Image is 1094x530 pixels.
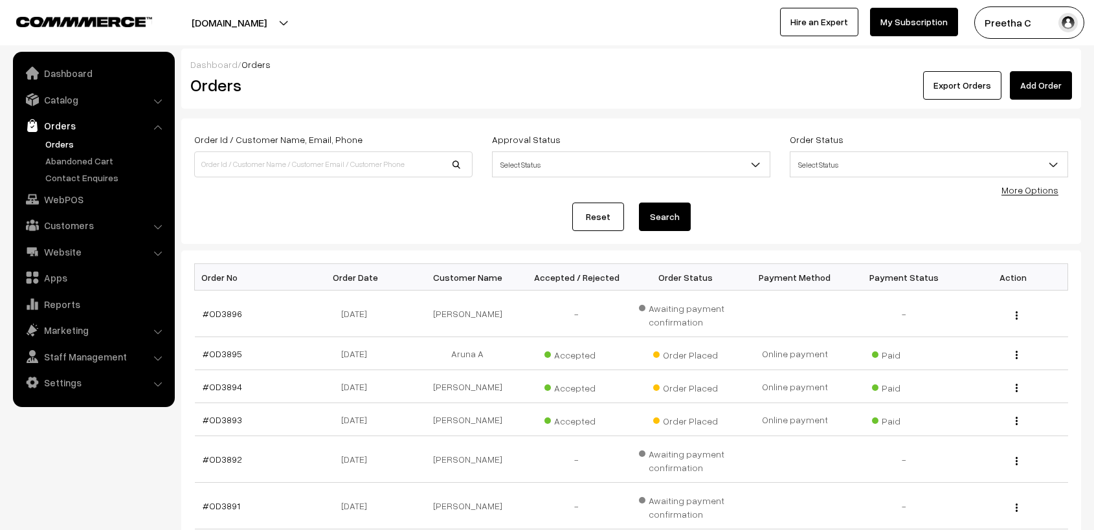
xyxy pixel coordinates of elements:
[653,378,718,395] span: Order Placed
[413,291,522,337] td: [PERSON_NAME]
[203,381,242,392] a: #OD3894
[741,403,850,436] td: Online payment
[413,483,522,529] td: [PERSON_NAME]
[1016,384,1018,392] img: Menu
[190,58,1072,71] div: /
[194,133,363,146] label: Order Id / Customer Name, Email, Phone
[1016,457,1018,465] img: Menu
[639,444,733,474] span: Awaiting payment confirmation
[790,133,843,146] label: Order Status
[653,411,718,428] span: Order Placed
[492,151,770,177] span: Select Status
[1010,71,1072,100] a: Add Order
[16,88,170,111] a: Catalog
[304,370,413,403] td: [DATE]
[780,8,858,36] a: Hire an Expert
[304,436,413,483] td: [DATE]
[1016,351,1018,359] img: Menu
[203,500,240,511] a: #OD3891
[413,337,522,370] td: Aruna A
[304,483,413,529] td: [DATE]
[42,171,170,184] a: Contact Enquires
[203,308,242,319] a: #OD3896
[974,6,1084,39] button: Preetha C
[959,264,1068,291] th: Action
[544,345,609,362] span: Accepted
[1058,13,1078,32] img: user
[203,414,242,425] a: #OD3893
[241,59,271,70] span: Orders
[146,6,312,39] button: [DOMAIN_NAME]
[872,345,937,362] span: Paid
[413,264,522,291] th: Customer Name
[493,153,770,176] span: Select Status
[923,71,1001,100] button: Export Orders
[195,264,304,291] th: Order No
[304,403,413,436] td: [DATE]
[203,454,242,465] a: #OD3892
[304,337,413,370] td: [DATE]
[16,293,170,316] a: Reports
[413,436,522,483] td: [PERSON_NAME]
[741,370,850,403] td: Online payment
[870,8,958,36] a: My Subscription
[522,264,631,291] th: Accepted / Rejected
[1016,503,1018,512] img: Menu
[849,291,959,337] td: -
[544,411,609,428] span: Accepted
[639,491,733,521] span: Awaiting payment confirmation
[872,378,937,395] span: Paid
[1016,417,1018,425] img: Menu
[16,17,152,27] img: COMMMERCE
[203,348,242,359] a: #OD3895
[16,318,170,342] a: Marketing
[872,411,937,428] span: Paid
[522,483,631,529] td: -
[790,153,1067,176] span: Select Status
[16,61,170,85] a: Dashboard
[16,13,129,28] a: COMMMERCE
[304,291,413,337] td: [DATE]
[190,75,471,95] h2: Orders
[790,151,1068,177] span: Select Status
[190,59,238,70] a: Dashboard
[492,133,561,146] label: Approval Status
[631,264,741,291] th: Order Status
[16,188,170,211] a: WebPOS
[413,370,522,403] td: [PERSON_NAME]
[413,403,522,436] td: [PERSON_NAME]
[42,154,170,168] a: Abandoned Cart
[849,436,959,483] td: -
[522,291,631,337] td: -
[1016,311,1018,320] img: Menu
[16,114,170,137] a: Orders
[639,203,691,231] button: Search
[849,483,959,529] td: -
[304,264,413,291] th: Order Date
[741,264,850,291] th: Payment Method
[1001,184,1058,195] a: More Options
[16,345,170,368] a: Staff Management
[849,264,959,291] th: Payment Status
[653,345,718,362] span: Order Placed
[544,378,609,395] span: Accepted
[194,151,473,177] input: Order Id / Customer Name / Customer Email / Customer Phone
[42,137,170,151] a: Orders
[572,203,624,231] a: Reset
[16,266,170,289] a: Apps
[639,298,733,329] span: Awaiting payment confirmation
[522,436,631,483] td: -
[16,371,170,394] a: Settings
[16,240,170,263] a: Website
[741,337,850,370] td: Online payment
[16,214,170,237] a: Customers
